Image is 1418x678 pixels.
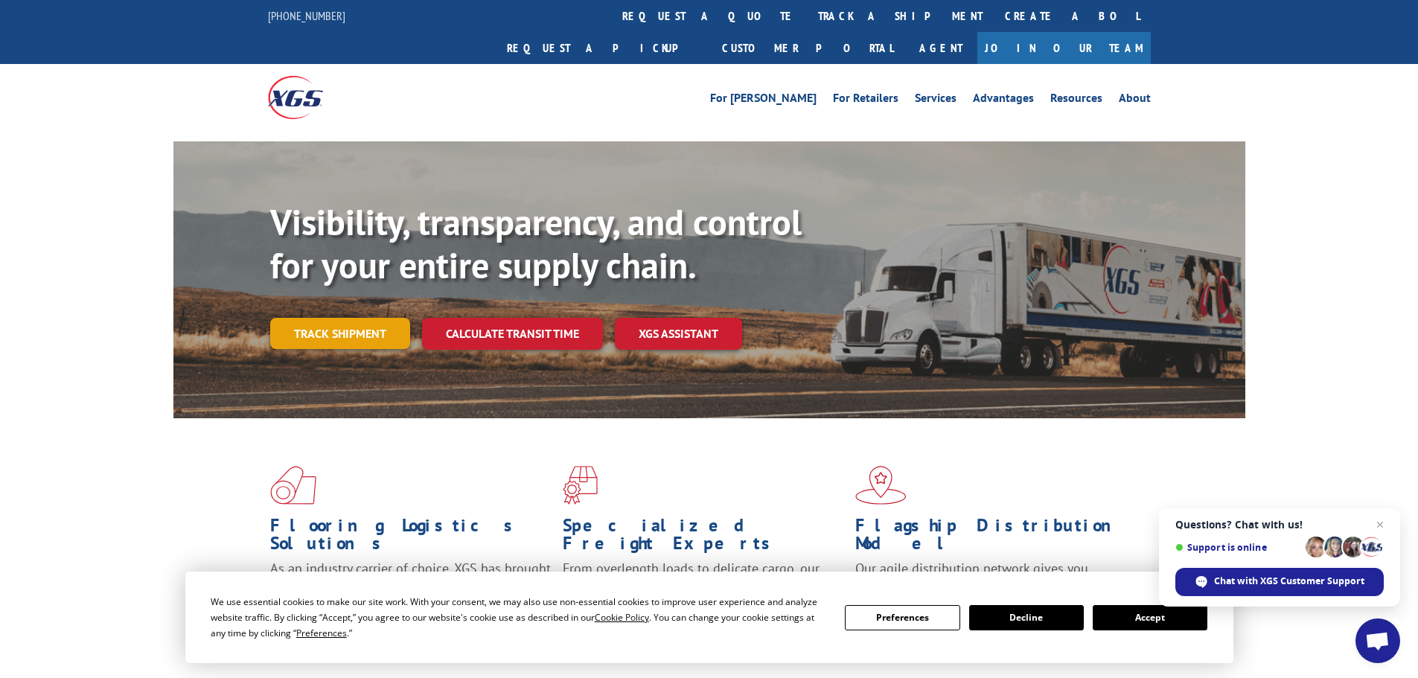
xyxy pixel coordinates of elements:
button: Accept [1093,605,1207,630]
div: Open chat [1355,618,1400,663]
a: Track shipment [270,318,410,349]
img: xgs-icon-focused-on-flooring-red [563,466,598,505]
a: Services [915,92,956,109]
a: Request a pickup [496,32,711,64]
span: Chat with XGS Customer Support [1214,575,1364,588]
span: Cookie Policy [595,611,649,624]
a: Calculate transit time [422,318,603,350]
span: Support is online [1175,542,1300,553]
a: Resources [1050,92,1102,109]
a: [PHONE_NUMBER] [268,8,345,23]
span: Our agile distribution network gives you nationwide inventory management on demand. [855,560,1129,595]
p: From overlength loads to delicate cargo, our experienced staff knows the best way to move your fr... [563,560,844,626]
a: XGS ASSISTANT [615,318,742,350]
a: Customer Portal [711,32,904,64]
img: xgs-icon-flagship-distribution-model-red [855,466,907,505]
a: About [1119,92,1151,109]
a: Agent [904,32,977,64]
div: Cookie Consent Prompt [185,572,1233,663]
button: Decline [969,605,1084,630]
button: Preferences [845,605,959,630]
span: Preferences [296,627,347,639]
img: xgs-icon-total-supply-chain-intelligence-red [270,466,316,505]
a: Join Our Team [977,32,1151,64]
div: Chat with XGS Customer Support [1175,568,1384,596]
span: Close chat [1371,516,1389,534]
h1: Flagship Distribution Model [855,517,1137,560]
a: For [PERSON_NAME] [710,92,817,109]
h1: Flooring Logistics Solutions [270,517,552,560]
div: We use essential cookies to make our site work. With your consent, we may also use non-essential ... [211,594,827,641]
span: Questions? Chat with us! [1175,519,1384,531]
span: As an industry carrier of choice, XGS has brought innovation and dedication to flooring logistics... [270,560,551,613]
b: Visibility, transparency, and control for your entire supply chain. [270,199,802,288]
a: Advantages [973,92,1034,109]
h1: Specialized Freight Experts [563,517,844,560]
a: For Retailers [833,92,898,109]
